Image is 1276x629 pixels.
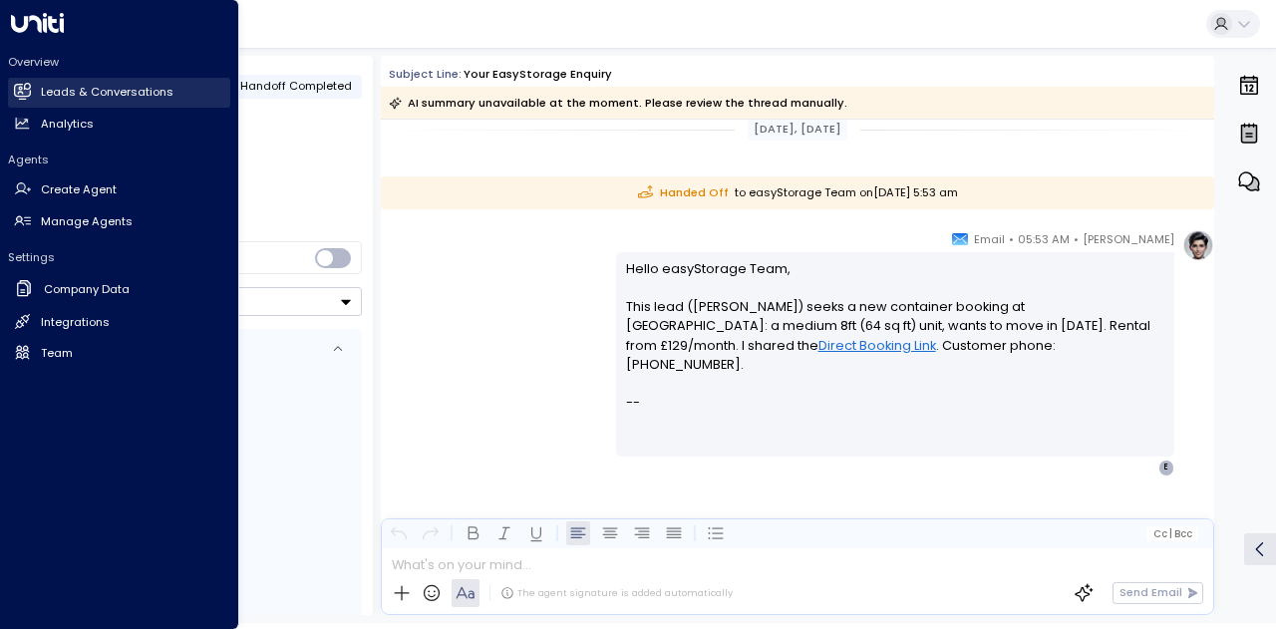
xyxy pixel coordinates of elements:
img: profile-logo.png [1182,229,1214,261]
span: • [1009,229,1014,249]
h2: Leads & Conversations [41,84,173,101]
div: The agent signature is added automatically [500,586,733,600]
h2: Integrations [41,314,110,331]
span: 05:53 AM [1018,229,1070,249]
span: | [1169,528,1172,539]
h2: Overview [8,54,230,70]
button: Undo [387,521,411,545]
a: Manage Agents [8,206,230,236]
button: Cc|Bcc [1146,526,1198,541]
span: Email [974,229,1005,249]
a: Leads & Conversations [8,78,230,108]
p: Hello easyStorage Team, This lead ([PERSON_NAME]) seeks a new container booking at [GEOGRAPHIC_DA... [626,259,1165,393]
a: Company Data [8,273,230,306]
span: Handed Off [638,184,729,201]
a: Team [8,338,230,368]
span: • [1074,229,1079,249]
span: -- [626,393,640,412]
div: Your easyStorage Enquiry [464,66,612,83]
a: Direct Booking Link [818,336,936,355]
h2: Manage Agents [41,213,133,230]
span: Subject Line: [389,66,462,82]
div: E [1158,460,1174,475]
a: Create Agent [8,175,230,205]
div: AI summary unavailable at the moment. Please review the thread manually. [389,93,847,113]
div: to easyStorage Team on [DATE] 5:53 am [381,176,1214,209]
span: Handoff Completed [240,78,352,94]
h2: Analytics [41,116,94,133]
h2: Team [41,345,73,362]
a: Integrations [8,307,230,337]
div: [DATE], [DATE] [748,118,848,141]
span: Cc Bcc [1153,528,1192,539]
h2: Create Agent [41,181,117,198]
span: [PERSON_NAME] [1083,229,1174,249]
h2: Agents [8,152,230,167]
h2: Settings [8,249,230,265]
a: Analytics [8,109,230,139]
button: Redo [419,521,443,545]
h2: Company Data [44,281,130,298]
